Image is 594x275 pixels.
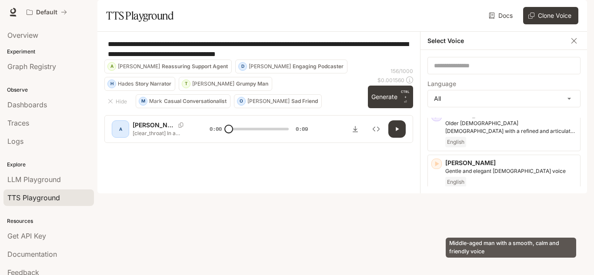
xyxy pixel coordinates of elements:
p: 156 / 1000 [390,67,413,75]
button: Clone Voice [523,7,578,24]
p: Older British male with a refined and articulate voice [445,119,577,135]
button: Hide [104,94,132,108]
div: T [182,77,190,91]
p: Sad Friend [291,99,318,104]
p: [PERSON_NAME] [445,159,577,167]
div: H [108,77,116,91]
p: CTRL + [401,89,410,99]
div: O [237,94,245,108]
a: Docs [487,7,516,24]
button: All workspaces [23,3,71,21]
span: 0:09 [296,125,308,133]
button: Inspect [367,120,385,138]
button: GenerateCTRL +⏎ [368,86,413,108]
p: Engaging Podcaster [293,64,344,69]
p: Default [36,9,57,16]
h1: TTS Playground [106,7,174,24]
button: O[PERSON_NAME]Sad Friend [234,94,322,108]
div: Middle-aged man with a smooth, calm and friendly voice [446,238,576,258]
p: Casual Conversationalist [164,99,227,104]
button: Download audio [347,120,364,138]
p: Grumpy Man [236,81,268,86]
p: ⏎ [401,89,410,105]
button: Copy Voice ID [175,123,187,128]
p: [PERSON_NAME] [133,121,175,129]
p: Mark [149,99,162,104]
span: 0:00 [210,125,222,133]
p: Gentle and elegant female voice [445,167,577,175]
button: A[PERSON_NAME]Reassuring Support Agent [104,60,232,73]
p: [clear_throat] In a realm where magic flows like rivers and dragons soar through crimson skies, a... [133,129,189,137]
div: M [139,94,147,108]
button: D[PERSON_NAME]Engaging Podcaster [235,60,347,73]
span: English [445,137,466,147]
div: A [108,60,116,73]
span: English [445,177,466,187]
p: Language [427,81,456,87]
p: Hades [118,81,133,86]
p: $ 0.001560 [377,76,404,84]
p: [PERSON_NAME] [249,64,291,69]
p: [PERSON_NAME] [118,64,160,69]
p: Reassuring Support Agent [162,64,228,69]
div: A [113,122,127,136]
p: Story Narrator [135,81,171,86]
button: T[PERSON_NAME]Grumpy Man [179,77,272,91]
p: [PERSON_NAME] [192,81,234,86]
div: D [239,60,247,73]
div: All [428,90,580,107]
button: MMarkCasual Conversationalist [136,94,230,108]
p: [PERSON_NAME] [247,99,290,104]
button: HHadesStory Narrator [104,77,175,91]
